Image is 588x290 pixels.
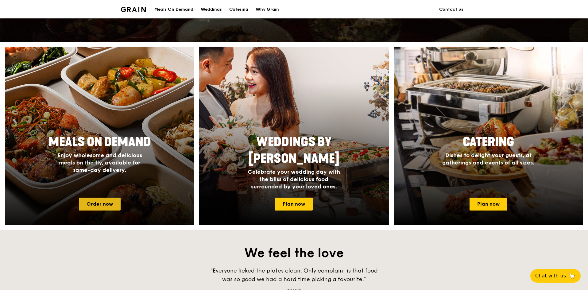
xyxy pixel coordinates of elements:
a: Meals On DemandEnjoy wholesome and delicious meals on the fly, available for same-day delivery.Or... [5,47,194,225]
div: Meals On Demand [154,0,193,19]
a: Weddings [197,0,226,19]
a: Contact us [435,0,467,19]
div: "Everyone licked the plates clean. Only complaint is that food was so good we had a hard time pic... [202,266,386,284]
span: Celebrate your wedding day with the bliss of delicious food surrounded by your loved ones. [248,168,340,190]
a: Plan now [470,198,507,211]
a: CateringDishes to delight your guests, at gatherings and events of all sizes.Plan now [394,47,583,225]
a: Plan now [275,198,313,211]
span: Weddings by [PERSON_NAME] [249,135,339,166]
a: Weddings by [PERSON_NAME]Celebrate your wedding day with the bliss of delicious food surrounded b... [199,47,389,225]
div: Weddings [201,0,222,19]
div: Why Grain [256,0,279,19]
span: Chat with us [535,272,566,280]
img: weddings-card.4f3003b8.jpg [199,47,389,225]
span: 🦙 [568,272,576,280]
button: Chat with us🦙 [530,269,581,283]
img: Grain [121,7,146,12]
div: Catering [229,0,248,19]
a: Order now [79,198,121,211]
a: Catering [226,0,252,19]
span: Dishes to delight your guests, at gatherings and events of all sizes. [442,152,534,166]
a: Why Grain [252,0,283,19]
span: Enjoy wholesome and delicious meals on the fly, available for same-day delivery. [57,152,142,173]
img: catering-card.e1cfaf3e.jpg [394,47,583,225]
span: Meals On Demand [48,135,151,149]
span: Catering [463,135,514,149]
